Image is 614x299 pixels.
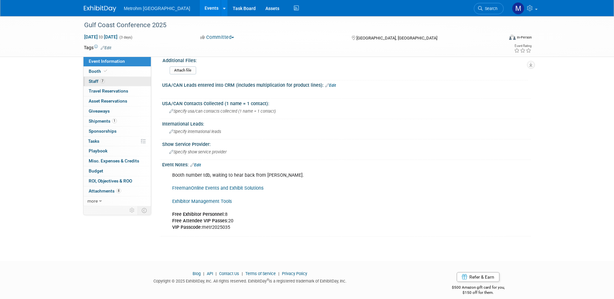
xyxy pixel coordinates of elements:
[89,118,117,124] span: Shipments
[89,148,107,153] span: Playbook
[474,3,504,14] a: Search
[89,108,110,114] span: Giveaways
[169,129,221,134] span: Specify international leads
[202,271,206,276] span: |
[172,185,263,191] a: FreemanOnline Events and Exhibit Solutions
[267,278,269,282] sup: ®
[162,139,530,148] div: Show Service Provider:
[169,109,276,114] span: Specify usa/can contacts collected (1 name = 1 contact)
[87,198,98,204] span: more
[84,277,417,284] div: Copyright © 2025 ExhibitDay, Inc. All rights reserved. ExhibitDay is a registered trademark of Ex...
[100,79,105,83] span: 7
[84,86,151,96] a: Travel Reservations
[89,79,105,84] span: Staff
[172,212,225,217] b: Free Exhibitor Personnel:
[84,44,111,51] td: Tags
[517,35,532,40] div: In-Person
[84,106,151,116] a: Giveaways
[84,67,151,76] a: Booth
[138,206,151,215] td: Toggle Event Tabs
[483,6,497,11] span: Search
[198,34,237,41] button: Committed
[512,2,524,15] img: Michelle Simoes
[84,166,151,176] a: Budget
[84,137,151,146] a: Tasks
[112,118,117,123] span: 1
[104,69,107,73] i: Booth reservation complete
[84,176,151,186] a: ROI, Objectives & ROO
[89,158,139,163] span: Misc. Expenses & Credits
[84,96,151,106] a: Asset Reservations
[84,196,151,206] a: more
[101,46,111,50] a: Edit
[89,69,108,74] span: Booth
[84,156,151,166] a: Misc. Expenses & Credits
[89,59,125,64] span: Event Information
[84,77,151,86] a: Staff7
[277,271,281,276] span: |
[84,116,151,126] a: Shipments1
[162,160,530,168] div: Event Notes:
[190,163,201,167] a: Edit
[193,271,201,276] a: Blog
[88,138,99,144] span: Tasks
[245,271,276,276] a: Terms of Service
[207,271,213,276] a: API
[168,169,459,234] div: Booth number tdb, waiting to hear back from [PERSON_NAME]. 8 20 metr2025035
[172,225,202,230] b: VIP Passcode:
[514,44,531,48] div: Event Rating
[214,271,218,276] span: |
[172,199,232,204] a: Exhibitor Management Tools
[84,34,118,40] span: [DATE] [DATE]
[89,98,127,104] span: Asset Reservations
[356,36,437,40] span: [GEOGRAPHIC_DATA], [GEOGRAPHIC_DATA]
[219,271,239,276] a: Contact Us
[169,149,227,154] span: Specify show service provider
[89,168,103,173] span: Budget
[89,88,128,94] span: Travel Reservations
[162,56,528,64] div: Additional Files:
[426,281,530,295] div: $500 Amazon gift card for you,
[325,83,336,88] a: Edit
[124,6,190,11] span: Metrohm [GEOGRAPHIC_DATA]
[84,57,151,66] a: Event Information
[240,271,244,276] span: |
[457,272,499,282] a: Refer & Earn
[426,290,530,295] div: $150 off for them.
[282,271,307,276] a: Privacy Policy
[84,127,151,136] a: Sponsorships
[127,206,138,215] td: Personalize Event Tab Strip
[89,178,132,183] span: ROI, Objectives & ROO
[172,218,228,224] b: Free Attendee VIP Passes:
[465,34,532,43] div: Event Format
[119,35,132,39] span: (3 days)
[116,188,121,193] span: 8
[509,35,516,40] img: Format-Inperson.png
[162,119,530,127] div: International Leads:
[82,19,494,31] div: Gulf Coast Conference 2025
[84,186,151,196] a: Attachments8
[89,128,117,134] span: Sponsorships
[162,99,530,107] div: USA/CAN Contacts Collected (1 name = 1 contact):
[84,6,116,12] img: ExhibitDay
[162,80,530,89] div: USA/CAN Leads entered into CRM (includes multiplication for product lines):
[84,146,151,156] a: Playbook
[89,188,121,194] span: Attachments
[98,34,104,39] span: to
